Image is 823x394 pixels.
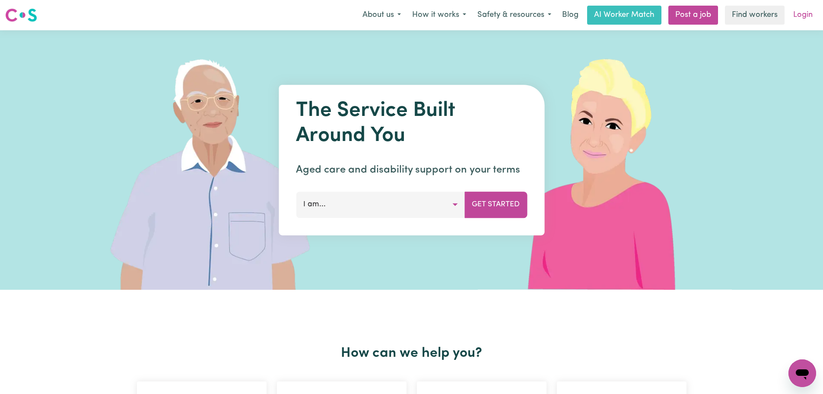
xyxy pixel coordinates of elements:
button: About us [357,6,407,24]
a: AI Worker Match [587,6,661,25]
h2: How can we help you? [132,345,692,362]
button: How it works [407,6,472,24]
img: Careseekers logo [5,7,37,23]
button: Safety & resources [472,6,557,24]
a: Login [788,6,818,25]
a: Post a job [668,6,718,25]
h1: The Service Built Around You [296,99,527,148]
button: I am... [296,192,465,218]
a: Find workers [725,6,785,25]
a: Careseekers logo [5,5,37,25]
p: Aged care and disability support on your terms [296,162,527,178]
a: Blog [557,6,584,25]
iframe: Button to launch messaging window [788,359,816,387]
button: Get Started [464,192,527,218]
